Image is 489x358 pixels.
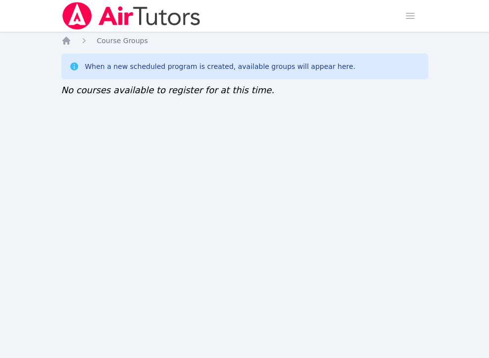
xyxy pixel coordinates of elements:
[85,61,356,71] div: When a new scheduled program is created, available groups will appear here.
[97,37,148,45] span: Course Groups
[61,36,428,46] nav: Breadcrumb
[61,2,201,30] img: Air Tutors
[97,36,148,46] a: Course Groups
[61,85,275,95] span: No courses available to register for at this time.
